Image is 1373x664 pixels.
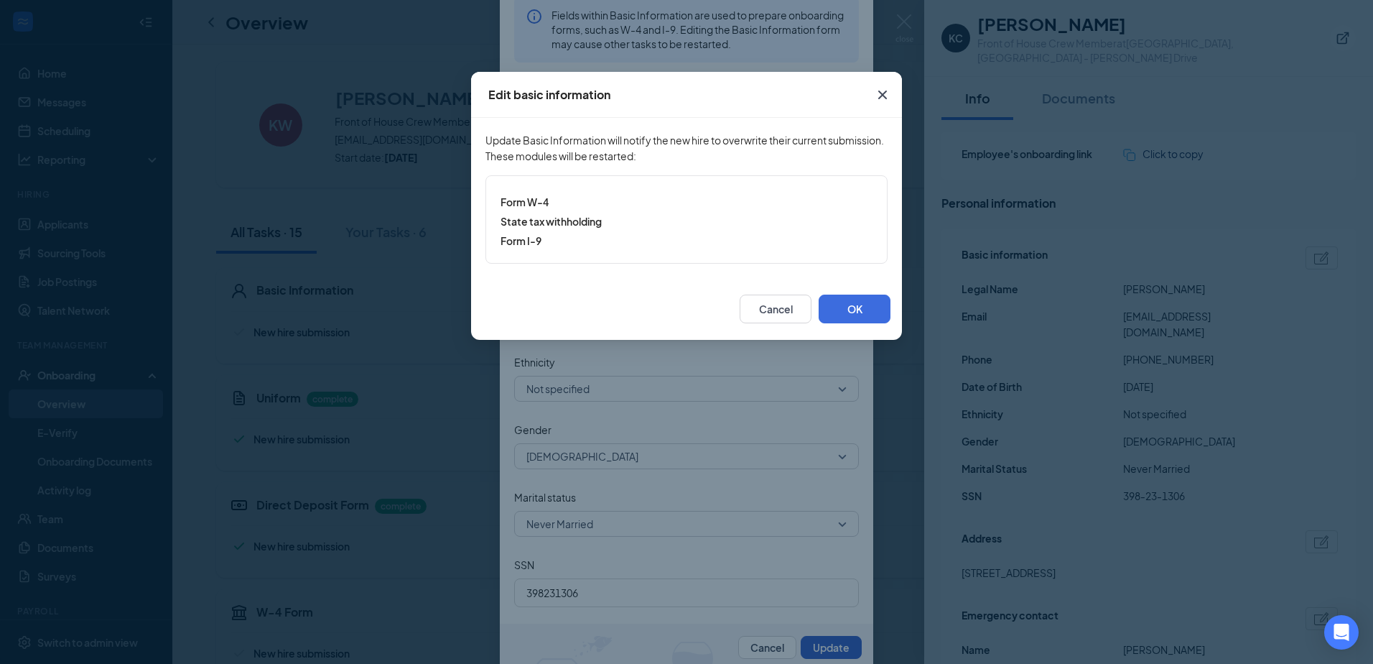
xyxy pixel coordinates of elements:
[485,132,888,164] span: Update Basic Information will notify the new hire to overwrite their current submission. These mo...
[488,87,610,103] div: Edit basic information
[863,72,902,118] button: Close
[874,86,891,103] svg: Cross
[740,295,811,323] button: Cancel
[501,233,872,249] span: Form I-9
[819,295,890,323] button: OK
[1324,615,1359,650] div: Open Intercom Messenger
[501,194,872,210] span: Form W-4
[501,213,872,229] span: State tax withholding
